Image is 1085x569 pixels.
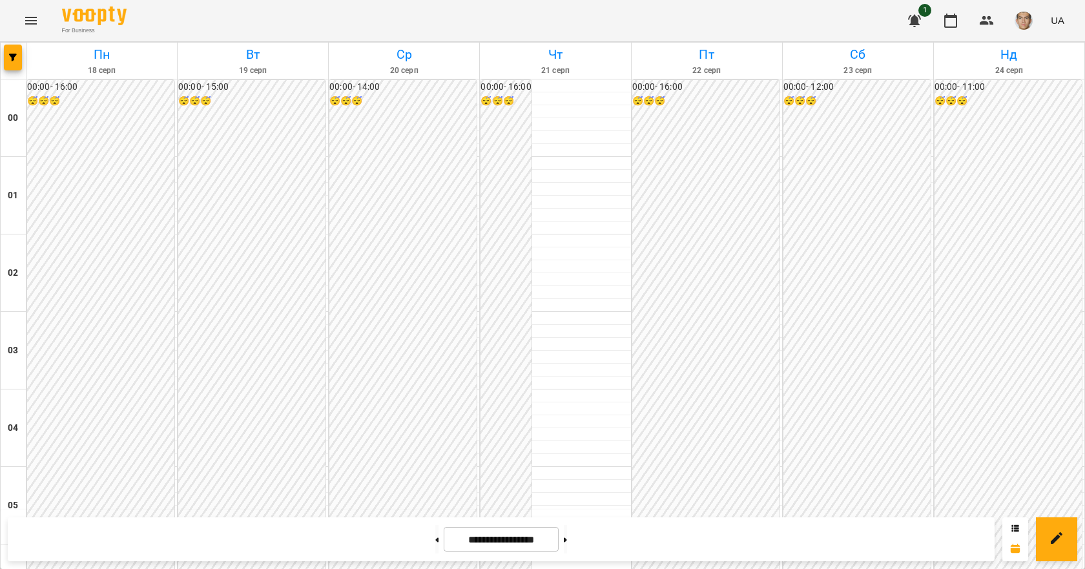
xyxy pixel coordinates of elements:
[480,94,531,109] h6: 😴😴😴
[62,6,127,25] img: Voopty Logo
[8,111,18,125] h6: 00
[28,65,175,77] h6: 18 серп
[1051,14,1064,27] span: UA
[632,94,780,109] h6: 😴😴😴
[482,65,628,77] h6: 21 серп
[1015,12,1033,30] img: 290265f4fa403245e7fea1740f973bad.jpg
[15,5,46,36] button: Menu
[936,45,1082,65] h6: Нд
[8,344,18,358] h6: 03
[935,94,1082,109] h6: 😴😴😴
[329,80,477,94] h6: 00:00 - 14:00
[1046,8,1069,32] button: UA
[331,65,477,77] h6: 20 серп
[331,45,477,65] h6: Ср
[8,421,18,435] h6: 04
[632,80,780,94] h6: 00:00 - 16:00
[783,80,931,94] h6: 00:00 - 12:00
[482,45,628,65] h6: Чт
[180,45,326,65] h6: Вт
[785,65,931,77] h6: 23 серп
[8,189,18,203] h6: 01
[62,26,127,35] span: For Business
[8,266,18,280] h6: 02
[178,94,325,109] h6: 😴😴😴
[28,45,175,65] h6: Пн
[783,94,931,109] h6: 😴😴😴
[480,80,531,94] h6: 00:00 - 16:00
[634,65,780,77] h6: 22 серп
[936,65,1082,77] h6: 24 серп
[178,80,325,94] h6: 00:00 - 15:00
[27,94,174,109] h6: 😴😴😴
[785,45,931,65] h6: Сб
[8,499,18,513] h6: 05
[918,4,931,17] span: 1
[180,65,326,77] h6: 19 серп
[634,45,780,65] h6: Пт
[27,80,174,94] h6: 00:00 - 16:00
[329,94,477,109] h6: 😴😴😴
[935,80,1082,94] h6: 00:00 - 11:00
